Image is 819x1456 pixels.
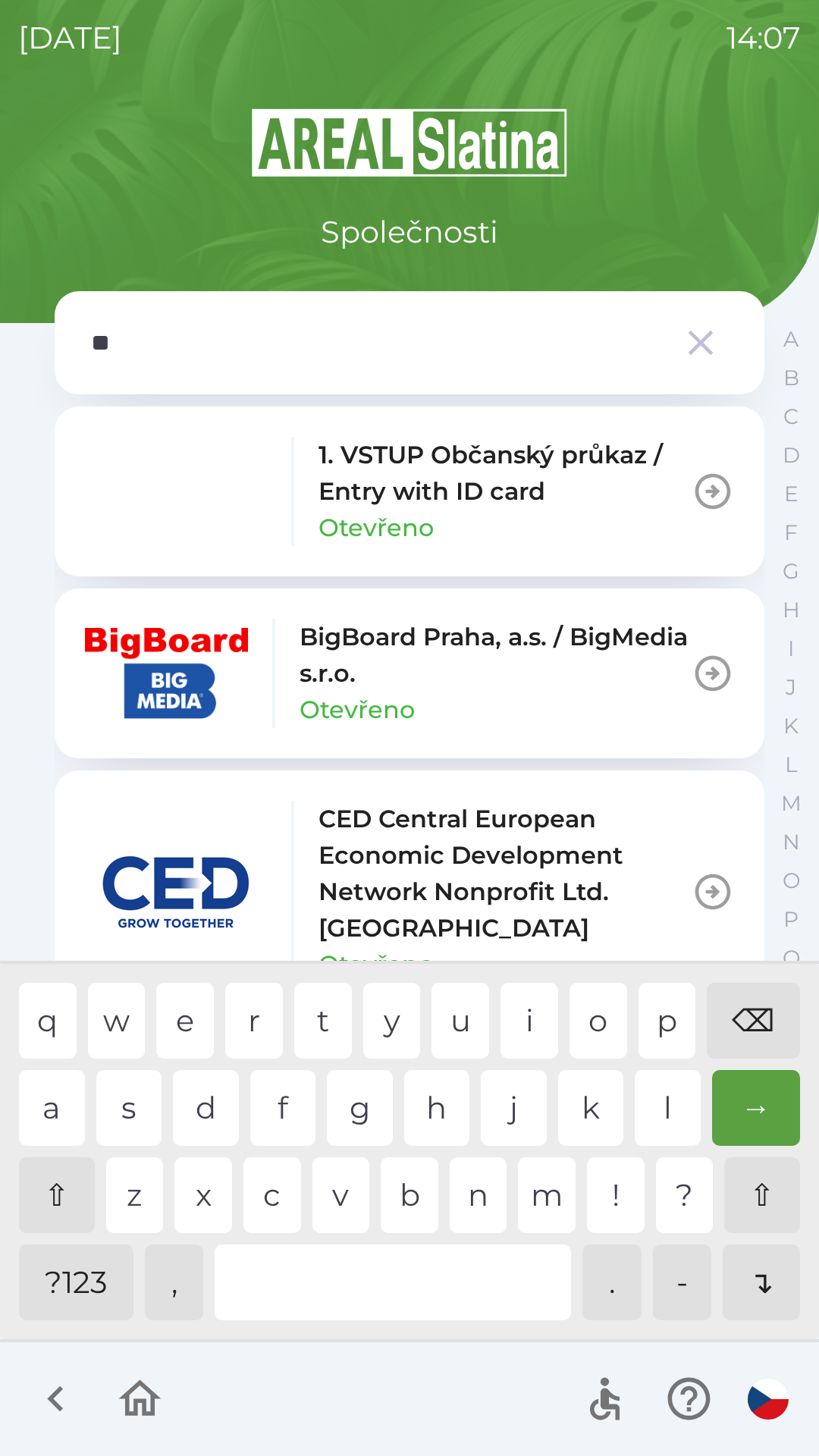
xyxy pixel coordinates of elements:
[788,635,794,662] p: I
[781,790,802,817] p: M
[772,359,810,397] button: B
[772,436,810,475] button: D
[300,619,692,692] p: BigBoard Praha, a.s. / BigMedia s.r.o.
[85,846,267,937] img: d9501dcd-2fae-4a13-a1b3-8010d0152126.png
[772,784,810,823] button: M
[318,510,434,546] p: Otevřeno
[300,692,415,728] p: Otevřeno
[772,668,810,707] button: J
[783,597,800,623] p: H
[85,446,267,537] img: 79c93659-7a2c-460d-85f3-2630f0b529cc.png
[783,558,799,585] p: G
[55,406,764,576] button: 1. VSTUP Občanský průkaz / Entry with ID cardOtevřeno
[55,588,764,758] button: BigBoard Praha, a.s. / BigMedia s.r.o.Otevřeno
[318,946,434,983] p: Otevřeno
[772,939,810,977] button: Q
[772,591,810,629] button: H
[783,829,800,855] p: N
[318,437,692,510] p: 1. VSTUP Občanský průkaz / Entry with ID card
[772,707,810,745] button: K
[18,15,122,61] p: [DATE]
[783,868,800,894] p: O
[318,801,692,946] p: CED Central European Economic Development Network Nonprofit Ltd. [GEOGRAPHIC_DATA]
[772,823,810,861] button: N
[55,770,764,1013] button: CED Central European Economic Development Network Nonprofit Ltd. [GEOGRAPHIC_DATA]Otevřeno
[772,552,810,591] button: G
[784,519,798,546] p: F
[772,629,810,668] button: I
[783,403,799,430] p: C
[783,906,799,933] p: P
[785,752,797,778] p: L
[772,513,810,552] button: F
[726,15,801,61] p: 14:07
[783,365,799,391] p: B
[783,326,799,353] p: A
[772,900,810,939] button: P
[748,1379,789,1420] img: cs flag
[772,397,810,436] button: C
[85,628,248,719] img: 7972f2c8-5e35-4a97-83aa-5000debabc4e.jpg
[783,713,799,739] p: K
[55,106,764,179] img: Logo
[772,861,810,900] button: O
[772,320,810,359] button: A
[783,945,800,971] p: Q
[786,674,796,701] p: J
[772,745,810,784] button: L
[321,209,498,255] p: Společnosti
[772,475,810,513] button: E
[784,481,799,507] p: E
[783,442,800,469] p: D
